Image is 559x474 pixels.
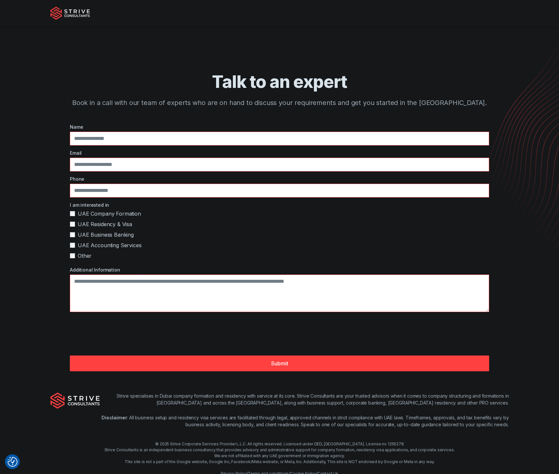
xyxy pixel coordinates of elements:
h1: Talk to an expert [69,71,490,92]
label: Phone [70,175,489,182]
img: Strive Consultants [50,392,100,409]
button: Submit [70,355,489,371]
span: UAE Accounting Services [78,241,141,249]
label: Email [70,149,489,156]
span: Other [78,252,92,260]
p: Strive specialises in Dubai company formation and residency with service at its core. Strive Cons... [100,392,509,406]
p: Book in a call with our team of experts who are on hand to discuss your requirements and get you ... [69,98,490,108]
input: Other [70,253,75,258]
input: UAE Accounting Services [70,243,75,248]
img: Revisit consent button [8,457,17,467]
button: Consent Preferences [8,457,17,467]
strong: Disclaimer [101,415,127,420]
input: UAE Business Banking [70,232,75,237]
iframe: reCAPTCHA [70,322,170,348]
p: : All business setup and residency visa services are facilitated through legal, approved channels... [100,414,509,428]
span: UAE Residency & Visa [78,220,132,228]
input: UAE Residency & Visa [70,222,75,227]
label: Name [70,123,489,130]
label: I am interested in [70,201,489,208]
img: Strive Consultants [50,7,90,20]
span: UAE Company Formation [78,210,141,218]
span: UAE Business Banking [78,231,134,239]
label: Additional Information [70,266,489,273]
input: UAE Company Formation [70,211,75,216]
